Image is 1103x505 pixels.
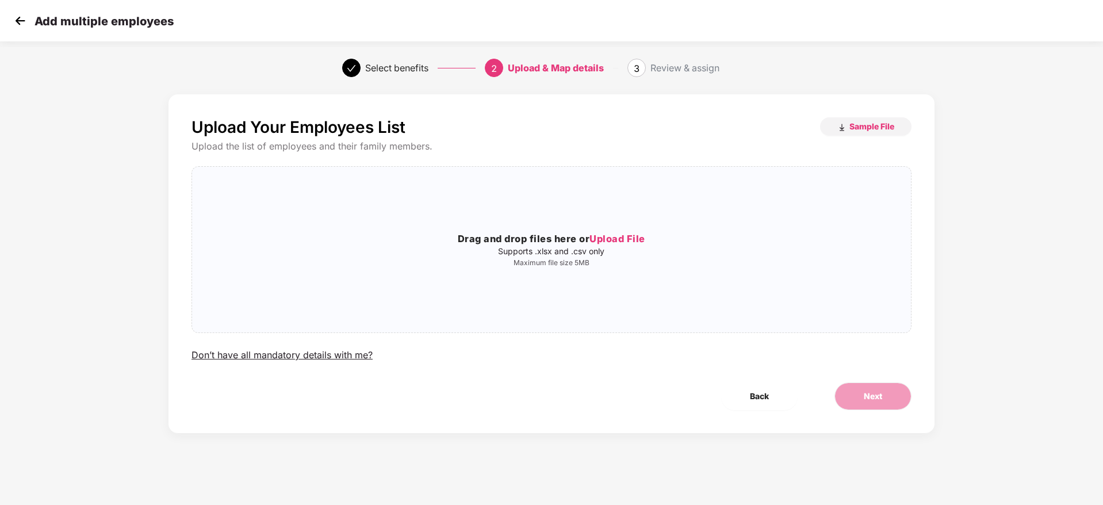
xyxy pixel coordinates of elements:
h3: Drag and drop files here or [192,232,911,247]
img: svg+xml;base64,PHN2ZyB4bWxucz0iaHR0cDovL3d3dy53My5vcmcvMjAwMC9zdmciIHdpZHRoPSIzMCIgaGVpZ2h0PSIzMC... [12,12,29,29]
p: Supports .xlsx and .csv only [192,247,911,256]
span: Sample File [849,121,894,132]
span: Back [750,390,769,403]
div: Review & assign [650,59,719,77]
span: Drag and drop files here orUpload FileSupports .xlsx and .csv onlyMaximum file size 5MB [192,167,911,332]
div: Upload the list of employees and their family members. [192,140,911,152]
div: Upload & Map details [508,59,604,77]
p: Add multiple employees [35,14,174,28]
span: Upload File [589,233,645,244]
button: Sample File [820,117,911,136]
div: Don’t have all mandatory details with me? [192,349,373,361]
span: check [347,64,356,73]
p: Upload Your Employees List [192,117,405,137]
img: download_icon [837,123,847,132]
button: Back [721,382,798,410]
p: Maximum file size 5MB [192,258,911,267]
button: Next [834,382,911,410]
span: 2 [491,63,497,74]
span: 3 [634,63,639,74]
div: Select benefits [365,59,428,77]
